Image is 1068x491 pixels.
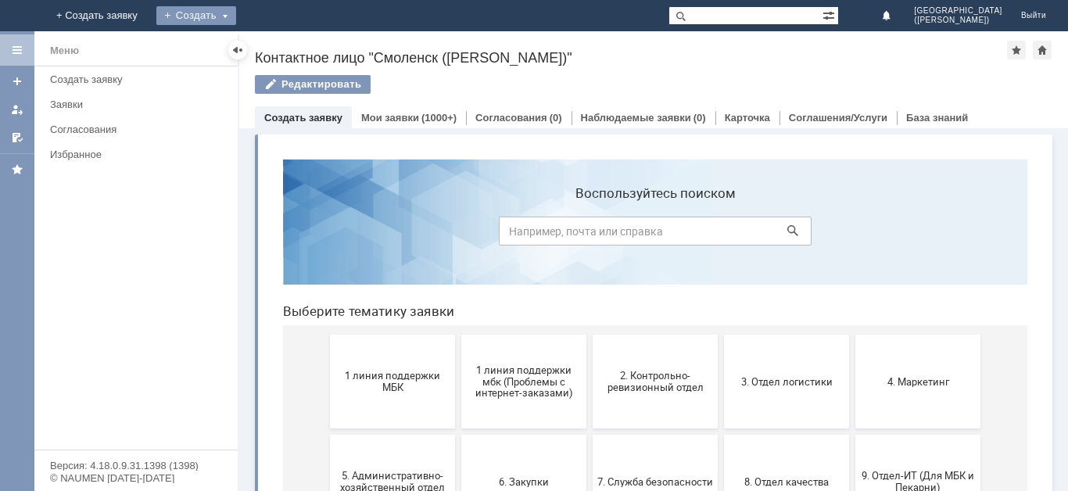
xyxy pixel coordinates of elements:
button: 4. Маркетинг [585,188,710,281]
div: © NAUMEN [DATE]-[DATE] [50,473,222,483]
div: (0) [693,112,706,124]
span: 2. Контрольно-ревизионный отдел [327,223,443,246]
span: 1 линия поддержки мбк (Проблемы с интернет-заказами) [195,217,311,252]
button: Бухгалтерия (для мбк) [59,388,185,482]
div: Заявки [50,99,228,110]
span: [GEOGRAPHIC_DATA] [914,6,1002,16]
span: Отдел-ИТ (Офис) [458,428,574,440]
button: 6. Закупки [191,288,316,382]
header: Выберите тематику заявки [13,156,757,172]
div: Сделать домашней страницей [1033,41,1052,59]
button: 7. Служба безопасности [322,288,447,382]
div: Избранное [50,149,211,160]
span: 5. Административно-хозяйственный отдел [64,323,180,346]
a: Наблюдаемые заявки [581,112,691,124]
span: 3. Отдел логистики [458,228,574,240]
span: Отдел-ИТ (Битрикс24 и CRM) [327,423,443,446]
div: Создать [156,6,236,25]
div: Версия: 4.18.0.9.31.1398 (1398) [50,461,222,471]
a: Мои заявки [5,97,30,122]
a: Создать заявку [5,69,30,94]
button: Отдел-ИТ (Битрикс24 и CRM) [322,388,447,482]
button: Финансовый отдел [585,388,710,482]
button: Отдел-ИТ (Офис) [453,388,579,482]
div: Создать заявку [50,73,228,85]
div: Контактное лицо "Смоленск ([PERSON_NAME])" [255,50,1007,66]
a: Мои согласования [5,125,30,150]
span: 4. Маркетинг [590,228,705,240]
button: 1 линия поддержки мбк (Проблемы с интернет-заказами) [191,188,316,281]
label: Воспользуйтесь поиском [228,38,541,54]
button: 1 линия поддержки МБК [59,188,185,281]
div: Скрыть меню [228,41,247,59]
button: 3. Отдел логистики [453,188,579,281]
a: Карточка [725,112,770,124]
input: Например, почта или справка [228,70,541,99]
span: 8. Отдел качества [458,328,574,340]
button: 5. Административно-хозяйственный отдел [59,288,185,382]
span: Бухгалтерия (для мбк) [64,428,180,440]
a: Мои заявки [361,112,419,124]
button: 2. Контрольно-ревизионный отдел [322,188,447,281]
span: Финансовый отдел [590,428,705,440]
span: ([PERSON_NAME]) [914,16,1002,25]
div: (1000+) [421,112,457,124]
span: Расширенный поиск [823,7,838,22]
div: Добавить в избранное [1007,41,1026,59]
button: Отдел ИТ (1С) [191,388,316,482]
a: Согласования [475,112,547,124]
a: Создать заявку [44,67,235,91]
div: Меню [50,41,79,60]
span: 9. Отдел-ИТ (Для МБК и Пекарни) [590,323,705,346]
span: Отдел ИТ (1С) [195,428,311,440]
div: (0) [550,112,562,124]
div: Согласования [50,124,228,135]
a: Соглашения/Услуги [789,112,887,124]
span: 7. Служба безопасности [327,328,443,340]
span: 1 линия поддержки МБК [64,223,180,246]
button: 8. Отдел качества [453,288,579,382]
a: Согласования [44,117,235,142]
a: Создать заявку [264,112,342,124]
span: 6. Закупки [195,328,311,340]
button: 9. Отдел-ИТ (Для МБК и Пекарни) [585,288,710,382]
a: Заявки [44,92,235,116]
a: База знаний [906,112,968,124]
